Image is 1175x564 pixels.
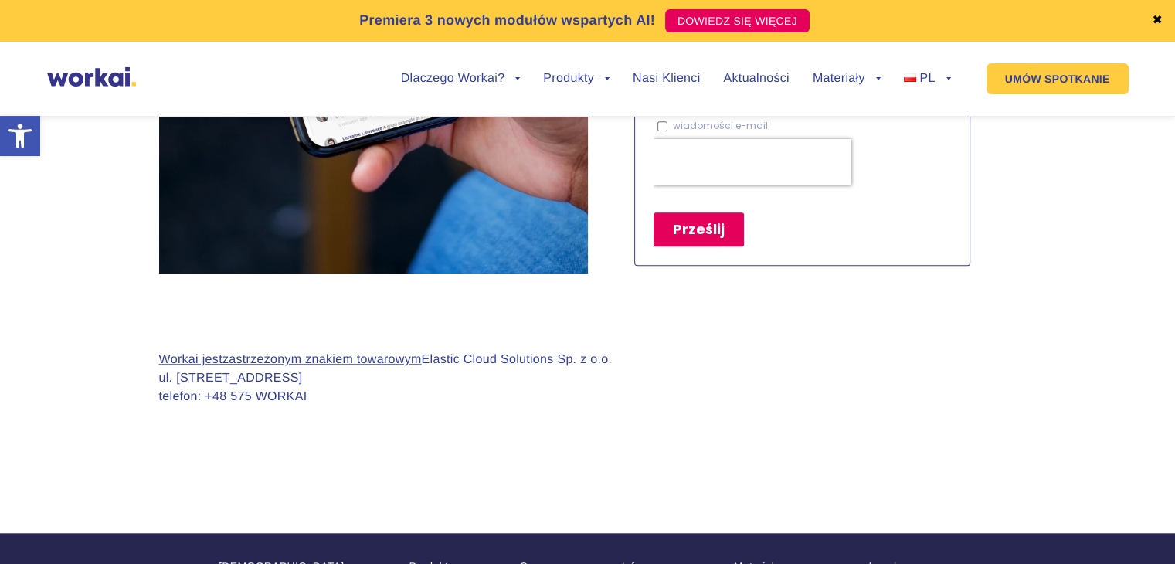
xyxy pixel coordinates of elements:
[543,73,610,85] a: Produkty
[159,351,613,406] p: Elastic Cloud Solutions Sp. z o.o. ul. [STREET_ADDRESS] telefon: +48 575 WORKAI
[159,353,422,366] u: Workai jest
[1098,490,1175,564] iframe: Chat Widget
[19,399,114,412] p: wiadomości e-mail
[665,9,810,32] a: DOWIEDZ SIĘ WIĘCEJ
[919,72,935,85] span: PL
[222,353,422,366] a: zastrzeżonym znakiem towarowym
[1152,15,1163,27] a: ✖
[359,10,655,31] p: Premiera 3 nowych modułów wspartych AI!
[813,73,881,85] a: Materiały
[401,73,521,85] a: Dlaczego Workai?
[723,73,789,85] a: Aktualności
[987,63,1129,94] a: UMÓW SPOTKANIE
[633,73,700,85] a: Nasi Klienci
[1098,490,1175,564] div: Widżet czatu
[4,401,14,411] input: wiadomości e-mail
[197,285,289,298] a: Polityki prywatności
